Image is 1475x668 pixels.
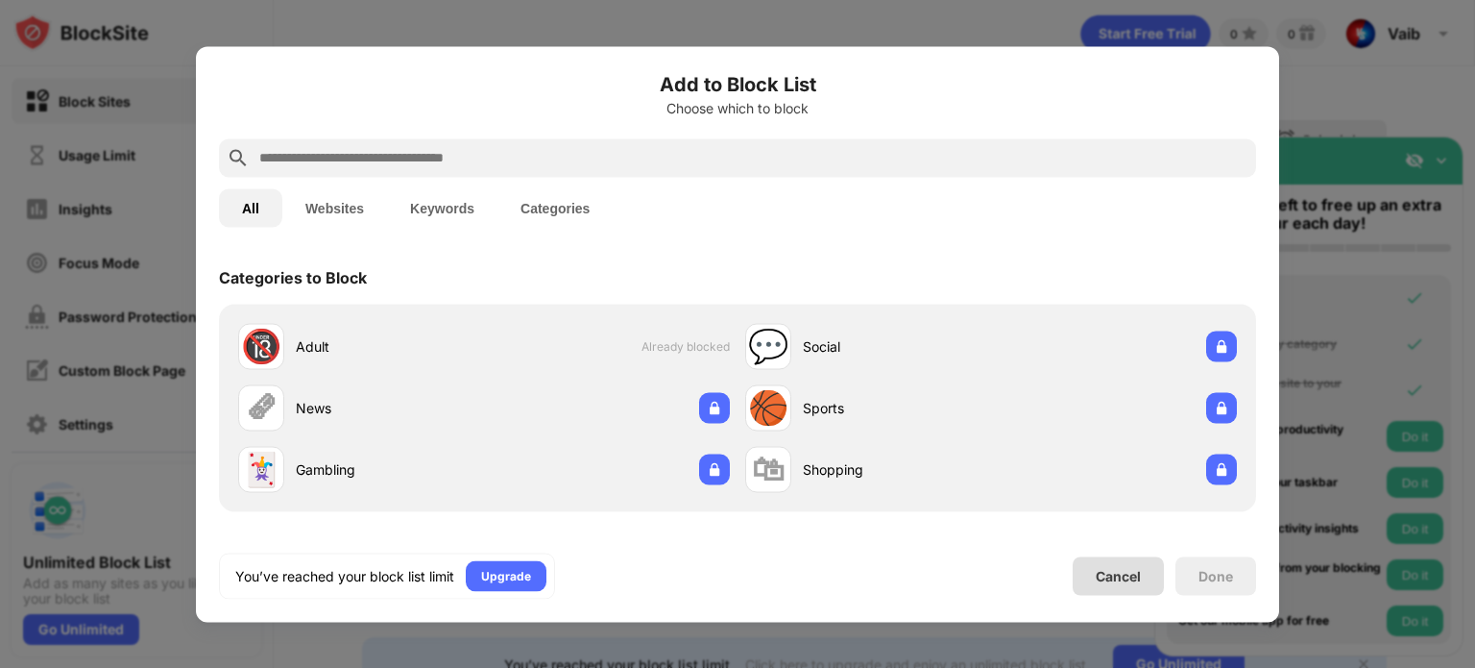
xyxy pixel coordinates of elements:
[296,459,484,480] div: Gambling
[752,450,785,489] div: 🛍
[296,398,484,418] div: News
[1198,568,1233,583] div: Done
[803,336,991,357] div: Social
[235,566,454,585] div: You’ve reached your block list limit
[803,459,991,480] div: Shopping
[219,69,1256,98] h6: Add to Block List
[387,188,497,227] button: Keywords
[497,188,613,227] button: Categories
[245,388,278,428] div: 🗞
[282,188,387,227] button: Websites
[219,267,367,286] div: Categories to Block
[296,336,484,357] div: Adult
[748,327,788,366] div: 💬
[481,566,531,585] div: Upgrade
[241,327,281,366] div: 🔞
[227,146,250,169] img: search.svg
[803,398,991,418] div: Sports
[748,388,788,428] div: 🏀
[1096,568,1141,584] div: Cancel
[219,100,1256,115] div: Choose which to block
[219,188,282,227] button: All
[641,339,730,354] span: Already blocked
[241,450,281,489] div: 🃏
